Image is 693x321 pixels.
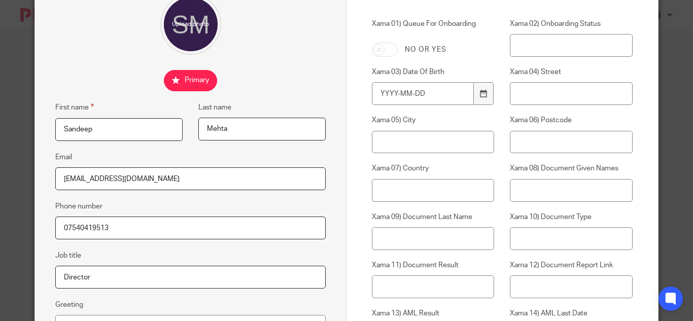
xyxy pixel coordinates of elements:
[510,212,632,222] label: Xama 10) Document Type
[198,102,231,113] label: Last name
[372,212,494,222] label: Xama 09) Document Last Name
[55,101,94,113] label: First name
[510,67,632,77] label: Xama 04) Street
[510,115,632,125] label: Xama 06) Postcode
[372,115,494,125] label: Xama 05) City
[510,260,632,270] label: Xama 12) Document Report Link
[55,201,102,211] label: Phone number
[372,82,474,105] input: YYYY-MM-DD
[405,45,446,55] label: No or yes
[55,152,72,162] label: Email
[510,308,632,318] label: Xama 14) AML Last Date
[372,308,494,318] label: Xama 13) AML Result
[372,67,494,77] label: Xama 03) Date Of Birth
[372,19,494,35] label: Xama 01) Queue For Onboarding
[372,163,494,173] label: Xama 07) Country
[55,300,83,310] label: Greeting
[510,163,632,173] label: Xama 08) Document Given Names
[510,19,632,29] label: Xama 02) Onboarding Status
[372,260,494,270] label: Xama 11) Document Result
[55,251,81,261] label: Job title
